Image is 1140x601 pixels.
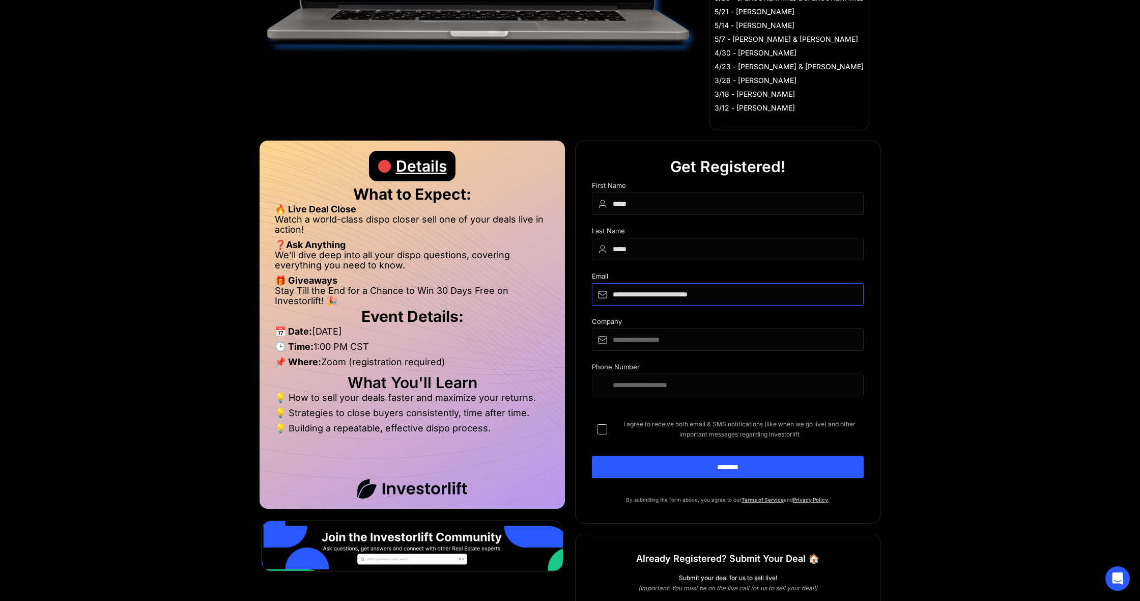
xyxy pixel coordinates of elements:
[670,151,786,182] div: Get Registered!
[793,497,828,503] a: Privacy Policy
[275,326,550,342] li: [DATE]
[275,286,550,306] li: Stay Till the End for a Chance to Win 30 Days Free on Investorlift! 🎉
[275,326,312,337] strong: 📅 Date:
[275,214,550,240] li: Watch a world-class dispo closer sell one of your deals live in action!
[275,357,321,367] strong: 📌 Where:
[361,307,464,325] strong: Event Details:
[275,408,550,423] li: 💡 Strategies to close buyers consistently, time after time.
[275,393,550,408] li: 💡 How to sell your deals faster and maximize your returns.
[742,497,784,503] a: Terms of Service
[275,341,313,352] strong: 🕒 Time:
[275,377,550,388] h2: What You'll Learn
[592,363,864,374] div: Phone Number
[638,584,817,592] em: (Important: You must be on the live call for us to sell your deal!)
[275,250,550,276] li: We’ll dive deep into all your dispo questions, covering everything you need to know.
[275,342,550,357] li: 1:00 PM CST
[592,495,864,505] p: By submitting the form above, you agree to our and .
[275,275,337,286] strong: 🎁 Giveaways
[592,182,864,193] div: First Name
[615,419,864,440] span: I agree to receive both email & SMS notifications (like when we go live) and other important mess...
[353,185,471,203] strong: What to Expect:
[275,239,346,250] strong: ❓Ask Anything
[396,151,447,181] div: Details
[592,272,864,283] div: Email
[592,227,864,238] div: Last Name
[636,550,819,568] h1: Already Registered? Submit Your Deal 🏠
[275,423,550,433] li: 💡 Building a repeatable, effective dispo process.
[275,357,550,372] li: Zoom (registration required)
[1105,566,1130,591] div: Open Intercom Messenger
[592,573,864,583] div: Submit your deal for us to sell live!
[592,318,864,329] div: Company
[275,204,356,214] strong: 🔥 Live Deal Close
[592,182,864,495] form: DIspo Day Main Form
